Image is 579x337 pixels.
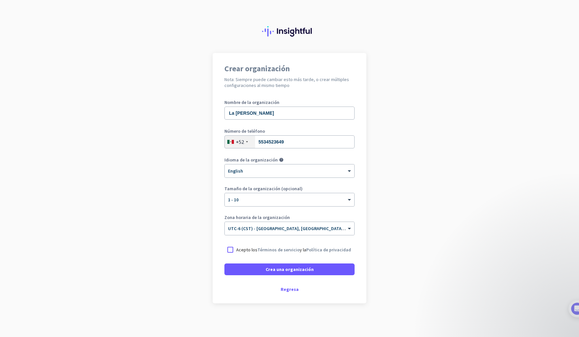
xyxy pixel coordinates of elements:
[224,263,355,275] button: Crea una organización
[236,246,351,253] p: Acepto los y la
[257,247,300,253] a: Términos de servicio
[266,266,314,273] span: Crea una organización
[224,100,355,105] label: Nombre de la organización
[236,139,244,145] div: +52
[224,135,355,148] input: 200 123 4567
[262,26,317,37] img: Insightful
[224,215,355,220] label: Zona horaria de la organización
[224,107,355,120] input: ¿Cuál es el nombre de su empresa?
[224,65,355,73] h1: Crear organización
[279,158,284,162] i: help
[224,186,355,191] label: Tamaño de la organización (opcional)
[224,158,278,162] label: Idioma de la organización
[224,76,355,88] h2: Nota: Siempre puede cambiar esto más tarde, o crear múltiples configuraciones al mismo tiempo
[445,195,576,334] iframe: Intercom notifications mensaje
[306,247,351,253] a: Política de privacidad
[224,287,355,292] div: Regresa
[224,129,355,133] label: Número de teléfono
